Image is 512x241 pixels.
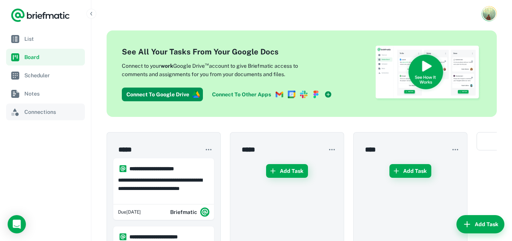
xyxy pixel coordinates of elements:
[456,215,504,233] button: Add Task
[24,89,82,98] span: Notes
[6,49,85,65] a: Board
[6,85,85,102] a: Notes
[24,35,82,43] span: List
[8,215,26,233] div: Open Intercom Messenger
[122,88,203,101] button: Connect To Google Drive
[122,46,335,57] h4: See All Your Tasks From Your Google Docs
[24,53,82,61] span: Board
[24,108,82,116] span: Connections
[6,104,85,120] a: Connections
[24,71,82,80] span: Scheduler
[122,61,324,78] p: Connect to your Google Drive account to give Briefmatic access to comments and assignments for yo...
[205,61,209,67] sup: ™
[118,209,141,215] span: Saturday, Aug 16
[120,165,126,172] img: https://app.briefmatic.com/assets/integrations/system.png
[120,233,126,240] img: https://app.briefmatic.com/assets/integrations/system.png
[209,88,335,101] a: Connect To Other Apps
[170,204,209,220] div: Briefmatic
[200,207,209,217] img: system.png
[266,164,308,178] button: Add Task
[11,8,70,23] a: Logo
[482,6,497,21] button: Account button
[6,67,85,84] a: Scheduler
[161,63,173,69] b: work
[6,30,85,47] a: List
[375,46,482,102] img: See How Briefmatic Works
[170,208,197,216] h6: Briefmatic
[483,7,496,20] img: Tandin Dorji
[389,164,431,178] button: Add Task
